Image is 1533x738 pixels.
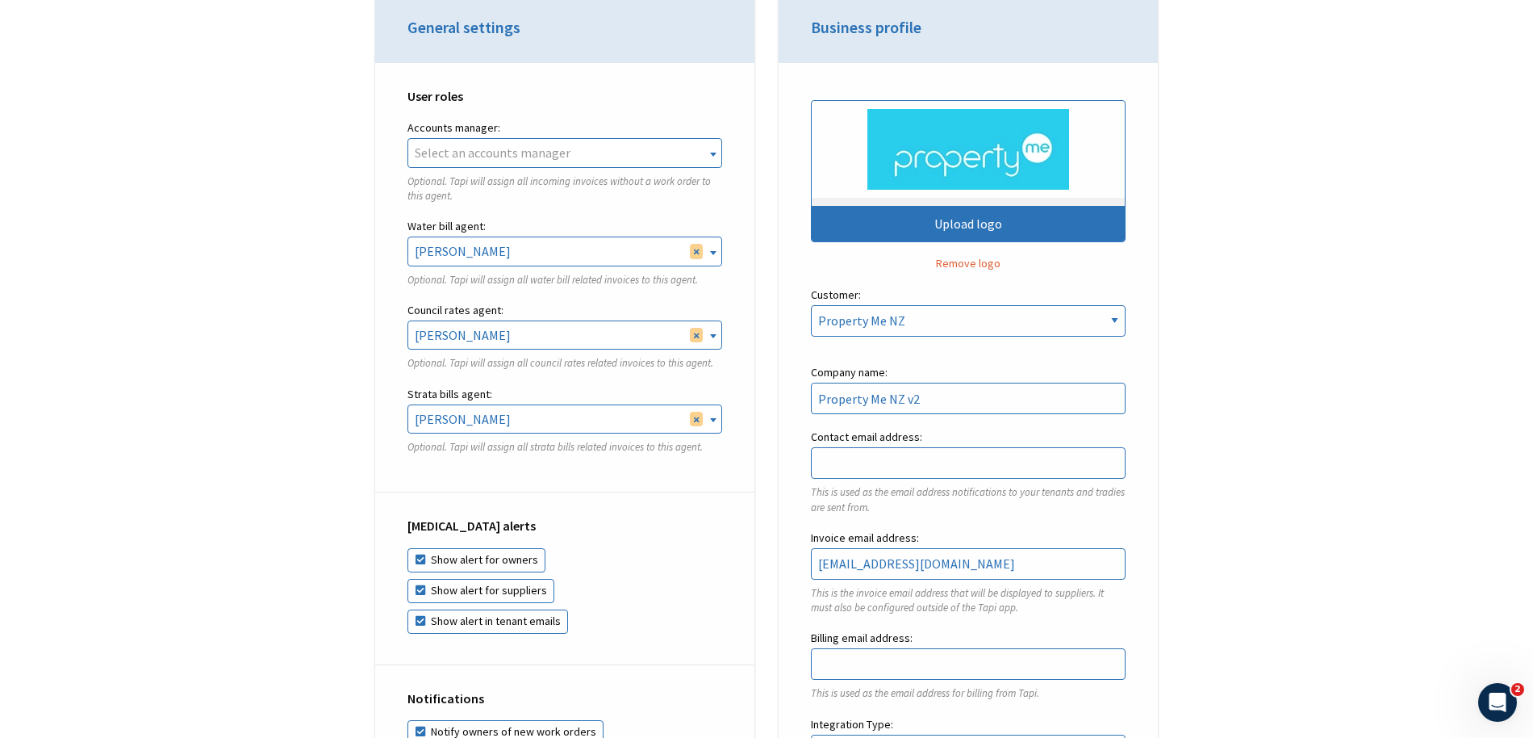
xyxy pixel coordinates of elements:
[407,690,484,707] strong: Notifications
[407,518,536,534] strong: [MEDICAL_DATA] alerts
[408,237,721,265] span: Taylor Coleman
[811,686,1126,701] p: This is used as the email address for billing from Tapi.
[811,548,1126,580] input: Invoice email address:
[407,321,722,350] span: Taylor Coleman
[690,328,703,342] span: Remove all items
[407,174,722,203] p: Optional. Tapi will assign all incoming invoices without a work order to this agent.
[408,321,721,349] span: Taylor Coleman
[811,255,1126,272] button: Remove logo
[811,447,1126,479] input: Contact email address:
[811,427,1126,479] label: Contact email address:
[407,548,545,572] label: Show alert for owners
[811,16,1126,39] h3: Business profile
[1478,683,1517,722] iframe: Intercom live chat
[407,118,722,138] label: Accounts manager:
[811,383,1126,414] input: Company name:
[811,628,1126,680] label: Billing email address:
[407,16,722,39] h3: General settings
[690,244,703,258] span: Remove all items
[407,440,722,455] p: Optional. Tapi will assign all strata bills related invoices to this agent.
[867,109,1069,190] img: .jpg
[811,528,1126,580] label: Invoice email address:
[407,610,568,634] label: Show alert in tenant emails
[690,412,703,426] span: Remove all items
[811,485,1126,514] p: This is used as the email address notifications to your tenants and tradies are sent from.
[407,579,554,603] label: Show alert for suppliers
[811,285,1126,350] label: Customer:
[407,88,463,104] strong: User roles
[415,145,570,161] span: Select an accounts manager
[407,356,722,371] p: Optional. Tapi will assign all council rates related invoices to this agent.
[407,273,722,287] p: Optional. Tapi will assign all water bill related invoices to this agent.
[811,100,1126,242] button: Upload logo
[407,384,722,405] label: Strata bills agent:
[812,206,1125,241] div: Upload logo
[407,216,722,237] label: Water bill agent:
[1511,683,1524,696] span: 2
[407,405,722,434] span: Taylor Coleman
[811,305,1126,337] select: Customer:
[407,237,722,266] span: Taylor Coleman
[408,405,721,433] span: Taylor Coleman
[811,648,1126,680] input: Billing email address:
[811,363,1126,414] label: Company name:
[811,586,1126,615] p: This is the invoice email address that will be displayed to suppliers. It must also be configured...
[407,300,722,321] label: Council rates agent:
